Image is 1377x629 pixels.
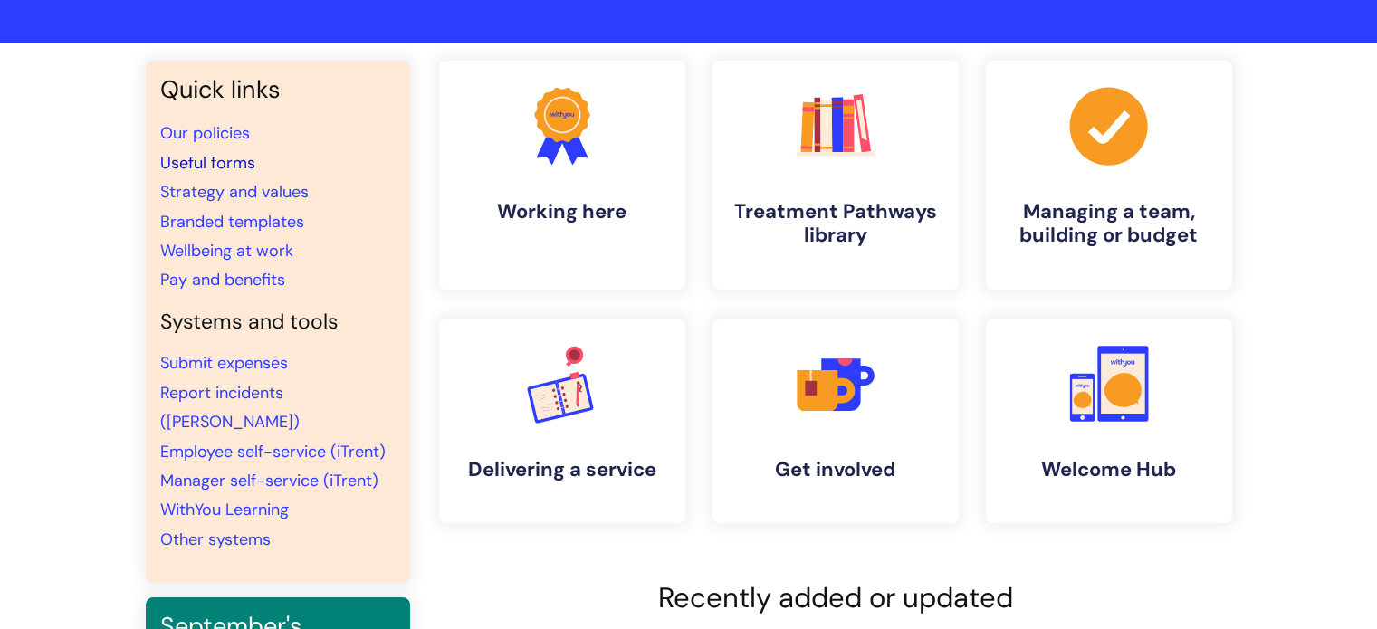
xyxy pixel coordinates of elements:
a: Delivering a service [439,319,685,523]
h4: Managing a team, building or budget [1000,200,1218,248]
a: Pay and benefits [160,269,285,291]
a: Managing a team, building or budget [986,61,1232,290]
a: Submit expenses [160,352,288,374]
a: Useful forms [160,152,255,174]
a: Other systems [160,529,271,550]
a: Employee self-service (iTrent) [160,441,386,462]
h3: Quick links [160,75,396,104]
a: Our policies [160,122,250,144]
a: Manager self-service (iTrent) [160,470,378,491]
h4: Get involved [727,458,944,481]
a: Strategy and values [160,181,309,203]
a: Report incidents ([PERSON_NAME]) [160,382,300,433]
h2: Recently added or updated [439,581,1232,615]
h4: Delivering a service [454,458,671,481]
h4: Systems and tools [160,310,396,335]
a: Get involved [712,319,959,523]
a: Branded templates [160,211,304,233]
a: Welcome Hub [986,319,1232,523]
a: Treatment Pathways library [712,61,959,290]
h4: Working here [454,200,671,224]
a: WithYou Learning [160,499,289,520]
a: Working here [439,61,685,290]
h4: Welcome Hub [1000,458,1218,481]
h4: Treatment Pathways library [727,200,944,248]
a: Wellbeing at work [160,240,293,262]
